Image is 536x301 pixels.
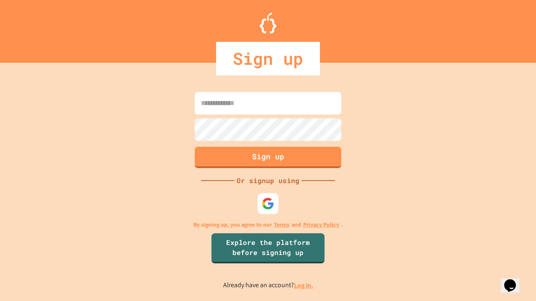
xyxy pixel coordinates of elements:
[216,42,320,75] div: Sign up
[466,231,528,267] iframe: chat widget
[193,220,343,229] p: By signing up, you agree to our and .
[234,176,301,186] div: Or signup using
[260,13,276,33] img: Logo.svg
[211,233,325,263] a: Explore the platform before signing up
[195,147,341,168] button: Sign up
[501,268,528,293] iframe: chat widget
[223,280,313,291] p: Already have an account?
[303,220,339,229] a: Privacy Policy
[294,281,313,290] a: Log in.
[262,197,274,210] img: google-icon.svg
[274,220,289,229] a: Terms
